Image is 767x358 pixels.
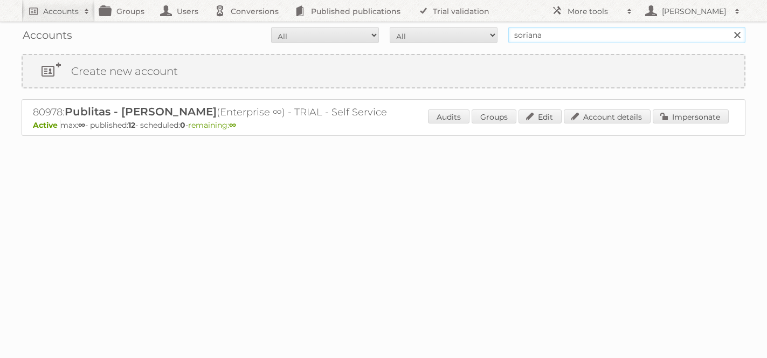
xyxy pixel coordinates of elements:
[128,120,135,130] strong: 12
[78,120,85,130] strong: ∞
[33,105,410,119] h2: 80978: (Enterprise ∞) - TRIAL - Self Service
[180,120,185,130] strong: 0
[23,55,744,87] a: Create new account
[472,109,516,123] a: Groups
[33,120,60,130] span: Active
[659,6,729,17] h2: [PERSON_NAME]
[188,120,236,130] span: remaining:
[519,109,562,123] a: Edit
[568,6,621,17] h2: More tools
[33,120,734,130] p: max: - published: - scheduled: -
[229,120,236,130] strong: ∞
[653,109,729,123] a: Impersonate
[43,6,79,17] h2: Accounts
[65,105,217,118] span: Publitas - [PERSON_NAME]
[564,109,651,123] a: Account details
[428,109,469,123] a: Audits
